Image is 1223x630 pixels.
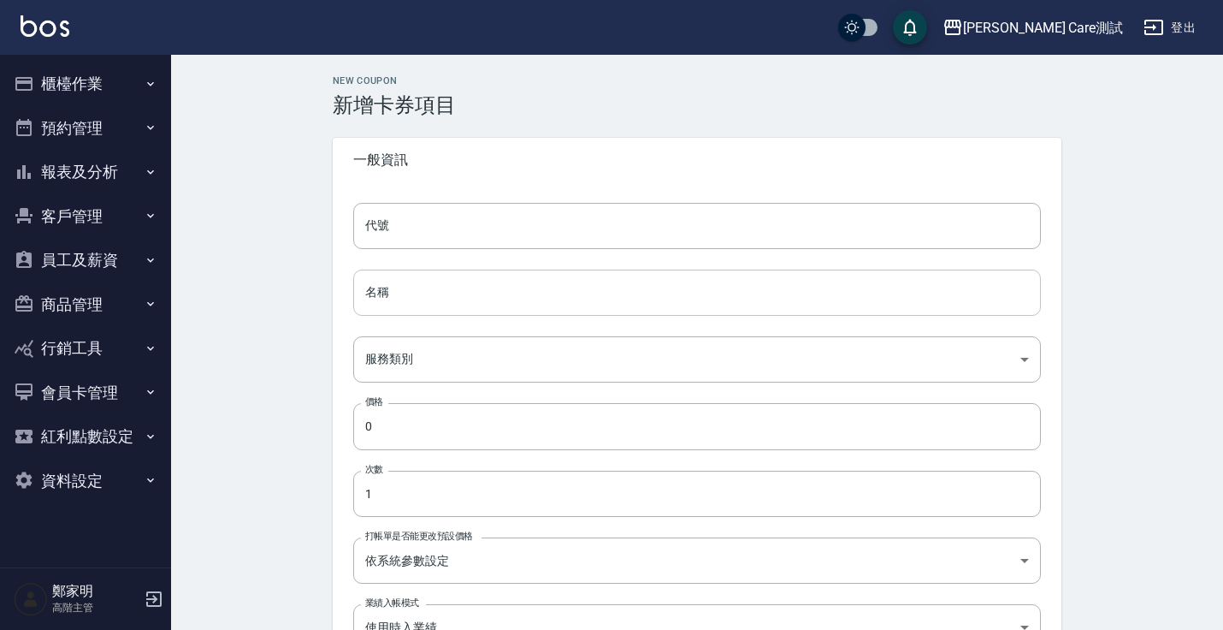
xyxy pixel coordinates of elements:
button: 行銷工具 [7,326,164,371]
button: 櫃檯作業 [7,62,164,106]
button: 員工及薪資 [7,238,164,282]
img: Logo [21,15,69,37]
button: 資料設定 [7,459,164,503]
p: 高階主管 [52,600,139,615]
h3: 新增卡券項目 [333,93,1061,117]
button: 會員卡管理 [7,371,164,415]
button: 商品管理 [7,282,164,327]
label: 打帳單是否能更改預設價格 [365,530,473,543]
label: 業績入帳模式 [365,597,419,609]
span: 一般資訊 [353,152,1041,169]
div: [PERSON_NAME] Care測試 [963,17,1123,39]
div: 依系統參數設定 [353,538,1041,584]
button: [PERSON_NAME] Care測試 [936,10,1130,45]
h2: New Coupon [333,75,1061,86]
button: 客戶管理 [7,194,164,239]
img: Person [14,582,48,616]
button: 報表及分析 [7,150,164,194]
label: 次數 [365,463,383,476]
h5: 鄭家明 [52,583,139,600]
button: save [893,10,927,45]
label: 價格 [365,395,383,408]
button: 登出 [1137,12,1202,44]
button: 預約管理 [7,106,164,151]
button: 紅利點數設定 [7,414,164,459]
